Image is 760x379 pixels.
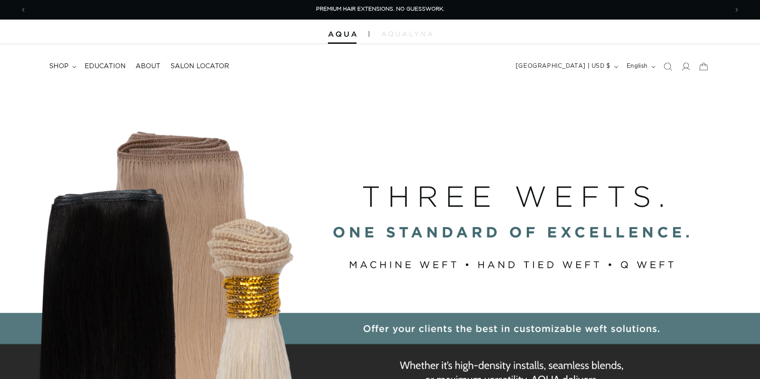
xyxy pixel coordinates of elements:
span: shop [49,62,69,71]
button: Next announcement [728,2,746,18]
span: PREMIUM HAIR EXTENSIONS. NO GUESSWORK. [316,7,444,12]
button: English [622,59,659,74]
img: aqualyna.com [381,31,432,36]
span: English [626,62,648,71]
summary: Search [659,58,677,76]
a: About [131,57,165,76]
button: Previous announcement [14,2,32,18]
span: [GEOGRAPHIC_DATA] | USD $ [516,62,611,71]
a: Education [80,57,131,76]
img: Aqua Hair Extensions [328,31,357,37]
span: Salon Locator [170,62,229,71]
a: Salon Locator [165,57,234,76]
button: [GEOGRAPHIC_DATA] | USD $ [511,59,622,74]
span: Education [85,62,126,71]
summary: shop [44,57,80,76]
span: About [136,62,160,71]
